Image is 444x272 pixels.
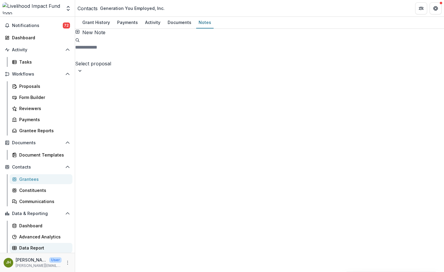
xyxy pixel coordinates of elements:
button: More [64,259,71,266]
a: Documents [165,17,194,28]
span: Data & Reporting [12,211,63,216]
a: Tasks [10,57,72,67]
a: Grantees [10,174,72,184]
a: Payments [115,17,140,28]
button: Open Activity [2,45,72,55]
div: Jeremy Hockenstein [6,261,11,265]
div: Select proposal [75,60,278,67]
a: Notes [196,17,214,28]
div: Document Templates [19,152,68,158]
a: Proposals [10,81,72,91]
a: Grantee Reports [10,126,72,136]
button: Open Workflows [2,69,72,79]
a: Dashboard [2,33,72,43]
a: Payments [10,115,72,124]
div: Payments [19,116,68,123]
span: Notifications [12,23,63,28]
div: Tasks [19,59,68,65]
div: Grantees [19,176,68,182]
div: Advanced Analytics [19,234,68,240]
button: Open Data & Reporting [2,209,72,218]
button: Open Documents [2,138,72,148]
button: Partners [415,2,427,14]
a: Communications [10,196,72,206]
p: [PERSON_NAME] [16,257,47,263]
div: Form Builder [19,94,68,100]
nav: breadcrumb [78,4,167,13]
div: Grantee Reports [19,127,68,134]
span: 72 [63,22,70,28]
div: Payments [115,18,140,27]
button: Get Help [430,2,442,14]
div: Generation You Employed, Inc. [100,5,165,11]
div: Proposals [19,83,68,89]
div: Notes [196,18,214,27]
a: Advanced Analytics [10,232,72,242]
button: Open entity switcher [64,2,72,14]
div: Dashboard [12,34,68,41]
div: Constituents [19,187,68,193]
p: User [49,257,62,263]
a: Document Templates [10,150,72,160]
button: Notifications72 [2,21,72,30]
img: Livelihood Impact Fund logo [2,2,62,14]
div: Communications [19,198,68,205]
a: Data Report [10,243,72,253]
a: Reviewers [10,103,72,113]
div: Dashboard [19,223,68,229]
div: Documents [165,18,194,27]
button: Open Contacts [2,162,72,172]
div: Grant History [80,18,112,27]
p: [PERSON_NAME][EMAIL_ADDRESS][DOMAIN_NAME] [16,263,62,268]
a: Grant History [80,17,112,28]
a: Constituents [10,185,72,195]
span: Contacts [12,165,63,170]
button: New Note [75,29,105,36]
div: Reviewers [19,105,68,112]
div: Data Report [19,245,68,251]
span: Documents [12,140,63,145]
a: Dashboard [10,221,72,231]
div: Activity [143,18,163,27]
a: Form Builder [10,92,72,102]
span: Workflows [12,72,63,77]
a: Activity [143,17,163,28]
span: Activity [12,47,63,52]
a: Contacts [78,5,98,12]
